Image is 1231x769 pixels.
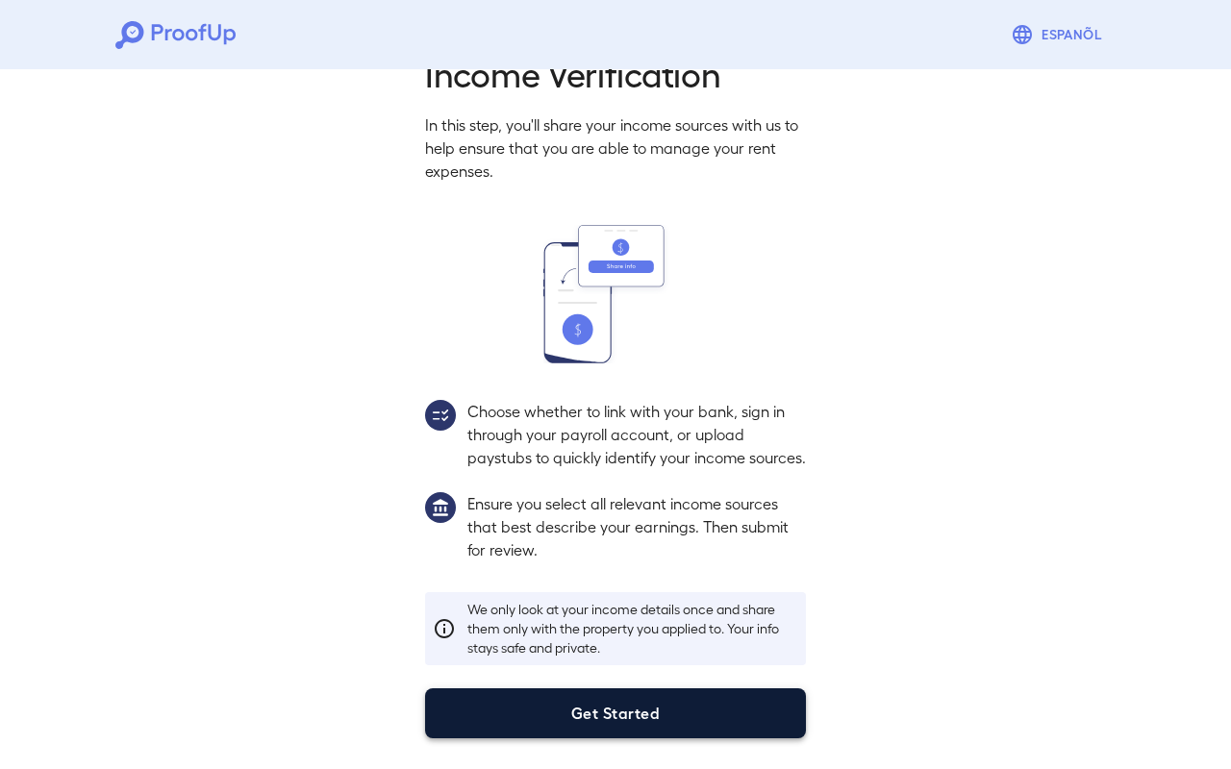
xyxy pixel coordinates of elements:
img: transfer_money.svg [543,225,688,363]
p: In this step, you'll share your income sources with us to help ensure that you are able to manage... [425,113,806,183]
button: Espanõl [1003,15,1116,54]
button: Get Started [425,688,806,738]
img: group2.svg [425,400,456,431]
h2: Income Verification [425,52,806,94]
p: Choose whether to link with your bank, sign in through your payroll account, or upload paystubs t... [467,400,806,469]
img: group1.svg [425,492,456,523]
p: Ensure you select all relevant income sources that best describe your earnings. Then submit for r... [467,492,806,561]
p: We only look at your income details once and share them only with the property you applied to. Yo... [467,600,798,657]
